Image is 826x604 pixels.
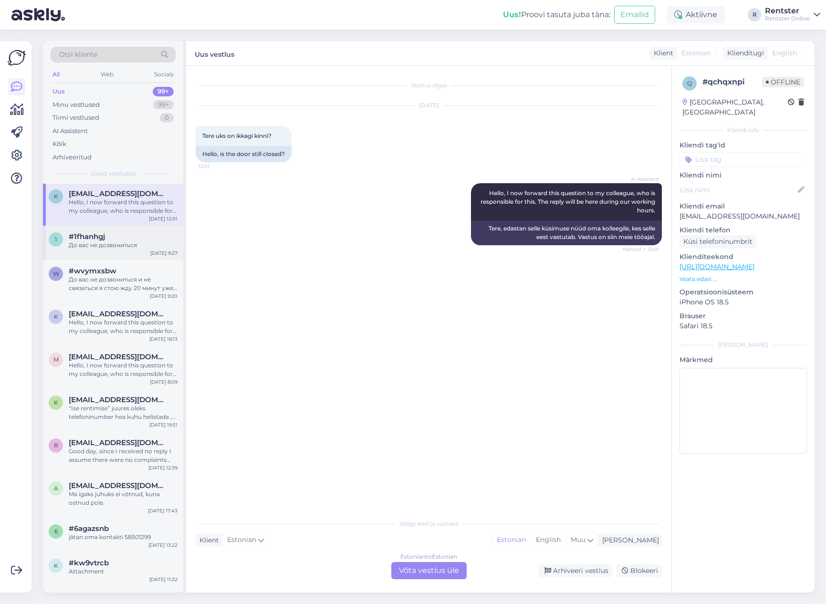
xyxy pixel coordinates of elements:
p: [EMAIL_ADDRESS][DOMAIN_NAME] [680,211,807,221]
div: AI Assistent [52,126,88,136]
span: k [54,313,58,320]
div: English [531,533,565,547]
span: k [54,399,58,406]
div: Tiimi vestlused [52,113,99,123]
span: Otsi kliente [59,50,97,60]
span: Hello, I now forward this question to my colleague, who is responsible for this. The reply will b... [481,189,657,214]
p: Kliendi telefon [680,225,807,235]
span: Offline [762,77,804,87]
span: Muu [571,535,586,544]
div: Good day, since I received no reply I assume there were no complaints and rented item was returne... [69,447,178,464]
p: Vaata edasi ... [680,275,807,283]
div: Estonian to Estonian [400,552,457,561]
span: madsipen@gmx.de [69,353,168,361]
span: #6agazsnb [69,524,109,533]
span: #kw9vtrcb [69,559,109,567]
p: Safari 18.5 [680,321,807,331]
p: Brauser [680,311,807,321]
span: q [687,80,692,87]
div: [DATE] 13:22 [148,542,178,549]
div: Proovi tasuta juba täna: [503,9,610,21]
span: Tere uks on ikkagi kinni? [202,132,272,139]
div: R [748,8,761,21]
input: Lisa nimi [680,185,796,195]
p: iPhone OS 18.5 [680,297,807,307]
div: Socials [152,68,176,81]
div: All [51,68,62,81]
span: Estonian [227,535,256,545]
div: [DATE] 11:32 [149,576,178,583]
div: Web [99,68,115,81]
div: [DATE] 18:13 [149,335,178,343]
p: Operatsioonisüsteem [680,287,807,297]
div: [PERSON_NAME] [680,341,807,349]
div: Minu vestlused [52,100,100,110]
div: Blokeeri [616,564,662,577]
div: Klienditugi [723,48,764,58]
div: Klient [196,535,219,545]
label: Uus vestlus [195,47,234,60]
span: AI Assistent [623,176,659,183]
div: Kõik [52,139,66,149]
div: Ma igaks juhuks ei võtnud, kuna ostnud pole. [69,490,178,507]
div: Arhiveeri vestlus [539,564,612,577]
div: Küsi telefoninumbrit [680,235,756,248]
input: Lisa tag [680,152,807,167]
div: Arhiveeritud [52,153,92,162]
span: r [54,442,58,449]
div: 99+ [153,100,174,110]
div: Tere, edastan selle küsimuse nüüd oma kolleegile, kes selle eest vastutab. Vastus on siin meie tö... [471,220,662,245]
div: Valige keel ja vastake [196,520,662,528]
span: kfamba742@gmail.com [69,310,168,318]
div: Vestlus algas [196,81,662,90]
span: aasav@icloud.com [69,481,168,490]
div: [DATE] [196,101,662,110]
span: m [53,356,59,363]
span: k [54,562,58,569]
div: Võta vestlus üle [391,562,467,579]
span: rimtek.ds@gmail.com [69,438,168,447]
div: jätan oma kontakti 58501299 [69,533,178,542]
div: [DATE] 9:20 [150,292,178,300]
span: #1fhanhgj [69,232,105,241]
div: [DATE] 12:39 [148,464,178,471]
div: Aktiivne [667,6,725,23]
a: [URL][DOMAIN_NAME] [680,262,754,271]
span: #wvymxsbw [69,267,116,275]
img: Askly Logo [8,49,26,67]
span: a [54,485,58,492]
div: [DATE] 12:01 [149,215,178,222]
div: [DATE] 9:27 [150,250,178,257]
div: 99+ [153,87,174,96]
div: [DATE] 8:09 [150,378,178,385]
span: 1 [55,236,57,243]
div: [GEOGRAPHIC_DATA], [GEOGRAPHIC_DATA] [682,97,788,117]
span: k [54,193,58,200]
div: Hello, I now forward this question to my colleague, who is responsible for this. The reply will b... [69,198,178,215]
a: RentsterRentster Online [765,7,820,22]
span: 12:01 [199,163,234,170]
span: w [53,270,59,277]
div: Uus [52,87,65,96]
span: Nähtud ✓ 12:01 [623,246,659,253]
div: # qchqxnpi [702,76,762,88]
span: karlrapla@gmail.com [69,189,168,198]
div: [DATE] 19:51 [149,421,178,428]
div: [DATE] 17:43 [148,507,178,514]
div: До вас не дозвониться [69,241,178,250]
span: Estonian [681,48,711,58]
div: Estonian [492,533,531,547]
p: Kliendi tag'id [680,140,807,150]
span: 6 [54,528,58,535]
div: До вас не дозвониться и не связаться я стою жду 20 минут уже по адресу [STREET_ADDRESS] [69,275,178,292]
button: Emailid [614,6,655,24]
div: Hello, is the door still closed? [196,146,292,162]
span: kristjanmaidlatln@outlook.com [69,396,168,404]
div: Klient [650,48,673,58]
div: Rentster Online [765,15,810,22]
span: English [772,48,797,58]
p: Kliendi nimi [680,170,807,180]
div: [PERSON_NAME] [598,535,659,545]
b: Uus! [503,10,521,19]
div: Kliendi info [680,126,807,135]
